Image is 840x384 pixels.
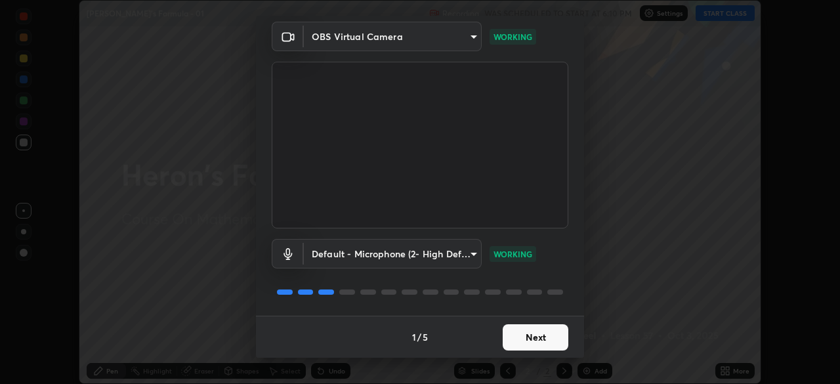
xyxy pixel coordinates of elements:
p: WORKING [493,248,532,260]
div: OBS Virtual Camera [304,22,482,51]
h4: 1 [412,330,416,344]
p: WORKING [493,31,532,43]
button: Next [503,324,568,351]
div: OBS Virtual Camera [304,239,482,268]
h4: 5 [423,330,428,344]
h4: / [417,330,421,344]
